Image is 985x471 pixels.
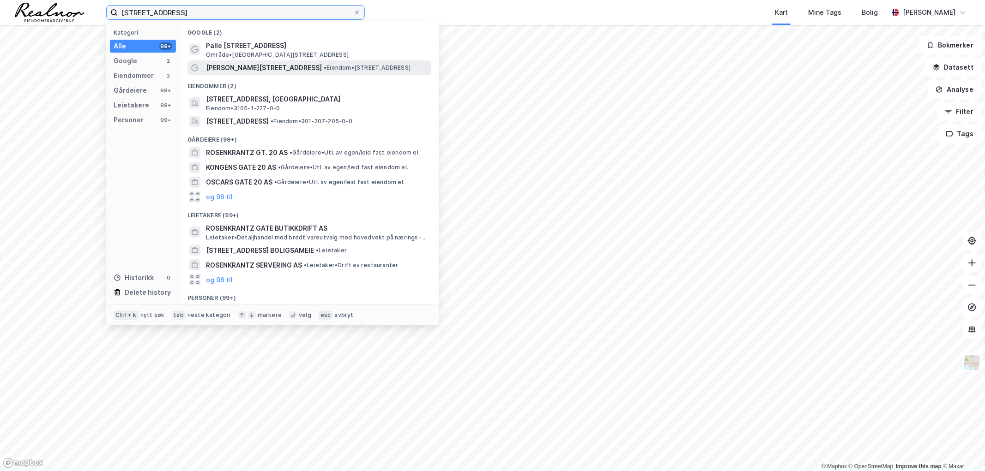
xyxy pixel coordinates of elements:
[15,3,84,22] img: realnor-logo.934646d98de889bb5806.png
[206,245,314,256] span: [STREET_ADDRESS] BOLIGSAMEIE
[206,105,280,112] span: Eiendom • 3105-1-227-0-0
[118,6,353,19] input: Søk på adresse, matrikkel, gårdeiere, leietakere eller personer
[304,262,307,268] span: •
[206,40,428,51] span: Palle [STREET_ADDRESS]
[206,177,272,188] span: OSCARS GATE 20 AS
[180,204,439,221] div: Leietakere (99+)
[316,247,347,254] span: Leietaker
[180,22,439,38] div: Google (2)
[849,463,894,470] a: OpenStreetMap
[319,310,333,320] div: esc
[290,149,420,156] span: Gårdeiere • Utl. av egen/leid fast eiendom el.
[180,129,439,145] div: Gårdeiere (99+)
[937,102,981,121] button: Filter
[206,260,302,271] span: ROSENKRANTZ SERVERING AS
[963,354,981,371] img: Z
[159,87,172,94] div: 99+
[114,272,154,283] div: Historikk
[903,7,955,18] div: [PERSON_NAME]
[271,118,273,125] span: •
[165,274,172,281] div: 0
[180,75,439,92] div: Eiendommer (2)
[274,179,405,186] span: Gårdeiere • Utl. av egen/leid fast eiendom el.
[140,311,165,319] div: nytt søk
[324,64,411,72] span: Eiendom • [STREET_ADDRESS]
[822,463,847,470] a: Mapbox
[114,55,137,66] div: Google
[299,311,311,319] div: velg
[862,7,878,18] div: Bolig
[159,42,172,50] div: 99+
[324,64,326,71] span: •
[172,310,186,320] div: tab
[206,234,429,241] span: Leietaker • Detaljhandel med bredt vareutvalg med hovedvekt på nærings- og nytelsesmidler
[206,62,322,73] span: [PERSON_NAME][STREET_ADDRESS]
[206,51,349,59] span: Område • [GEOGRAPHIC_DATA][STREET_ADDRESS]
[316,247,319,254] span: •
[290,149,292,156] span: •
[304,262,398,269] span: Leietaker • Drift av restauranter
[334,311,353,319] div: avbryt
[274,179,277,185] span: •
[206,147,288,158] span: ROSENKRANTZ GT. 20 AS
[939,427,985,471] div: Kontrollprogram for chat
[278,164,281,171] span: •
[896,463,942,470] a: Improve this map
[114,70,154,81] div: Eiendommer
[938,125,981,143] button: Tags
[271,118,352,125] span: Eiendom • 301-207-205-0-0
[159,101,172,109] div: 99+
[278,164,408,171] span: Gårdeiere • Utl. av egen/leid fast eiendom el.
[775,7,788,18] div: Kart
[925,58,981,77] button: Datasett
[3,458,43,468] a: Mapbox homepage
[206,223,428,234] span: ROSENKRANTZ GATE BUTIKKDRIFT AS
[114,310,139,320] div: Ctrl + k
[114,114,144,125] div: Personer
[206,162,276,173] span: KONGENS GATE 20 AS
[125,287,171,298] div: Delete history
[928,80,981,99] button: Analyse
[206,191,233,203] button: og 96 til
[165,72,172,79] div: 2
[180,287,439,304] div: Personer (99+)
[808,7,841,18] div: Mine Tags
[258,311,282,319] div: markere
[206,116,269,127] span: [STREET_ADDRESS]
[206,274,233,285] button: og 96 til
[165,57,172,65] div: 2
[114,29,176,36] div: Kategori
[159,116,172,124] div: 99+
[939,427,985,471] iframe: Chat Widget
[114,100,149,111] div: Leietakere
[114,41,126,52] div: Alle
[187,311,231,319] div: neste kategori
[206,94,428,105] span: [STREET_ADDRESS], [GEOGRAPHIC_DATA]
[114,85,147,96] div: Gårdeiere
[919,36,981,54] button: Bokmerker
